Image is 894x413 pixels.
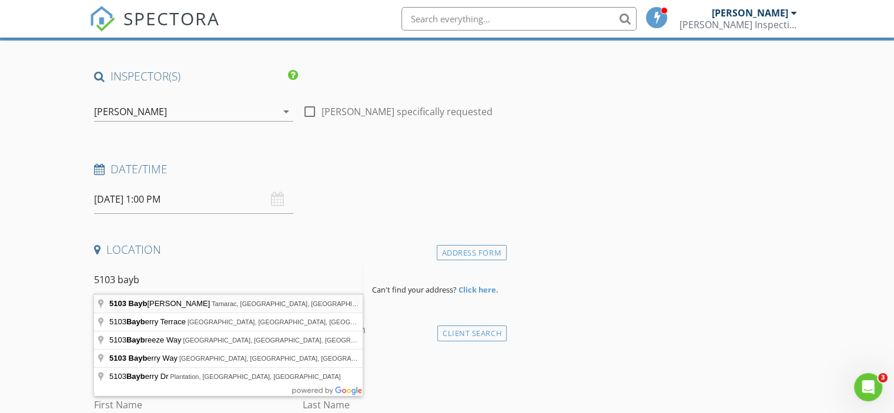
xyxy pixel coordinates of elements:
[126,335,145,344] span: Bayb
[109,354,147,362] span: 5103 Bayb
[322,106,493,117] label: [PERSON_NAME] specifically requested
[212,300,378,307] span: Tamarac, [GEOGRAPHIC_DATA], [GEOGRAPHIC_DATA]
[109,372,170,381] span: 5103 erry Dr
[126,317,145,326] span: Bayb
[401,7,637,31] input: Search everything...
[109,317,187,326] span: 5103 erry Terrace
[679,19,797,31] div: Garver Inspection Services
[126,372,145,381] span: Bayb
[94,266,363,294] input: Address Search
[89,6,115,32] img: The Best Home Inspection Software - Spectora
[712,7,788,19] div: [PERSON_NAME]
[109,299,126,308] span: 5103
[437,325,507,341] div: Client Search
[183,337,392,344] span: [GEOGRAPHIC_DATA], [GEOGRAPHIC_DATA], [GEOGRAPHIC_DATA]
[437,245,507,261] div: Address Form
[878,373,888,382] span: 3
[854,373,882,401] iframe: Intercom live chat
[94,162,502,177] h4: Date/Time
[187,318,397,325] span: [GEOGRAPHIC_DATA], [GEOGRAPHIC_DATA], [GEOGRAPHIC_DATA]
[94,242,502,257] h4: Location
[458,284,498,295] strong: Click here.
[94,185,293,214] input: Select date
[129,299,148,308] span: Bayb
[279,105,293,119] i: arrow_drop_down
[89,16,220,41] a: SPECTORA
[179,355,389,362] span: [GEOGRAPHIC_DATA], [GEOGRAPHIC_DATA], [GEOGRAPHIC_DATA]
[109,335,183,344] span: 5103 reeze Way
[372,284,457,295] span: Can't find your address?
[94,106,167,117] div: [PERSON_NAME]
[109,354,179,362] span: erry Way
[123,6,220,31] span: SPECTORA
[109,299,212,308] span: [PERSON_NAME]
[170,373,340,380] span: Plantation, [GEOGRAPHIC_DATA], [GEOGRAPHIC_DATA]
[94,69,298,84] h4: INSPECTOR(S)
